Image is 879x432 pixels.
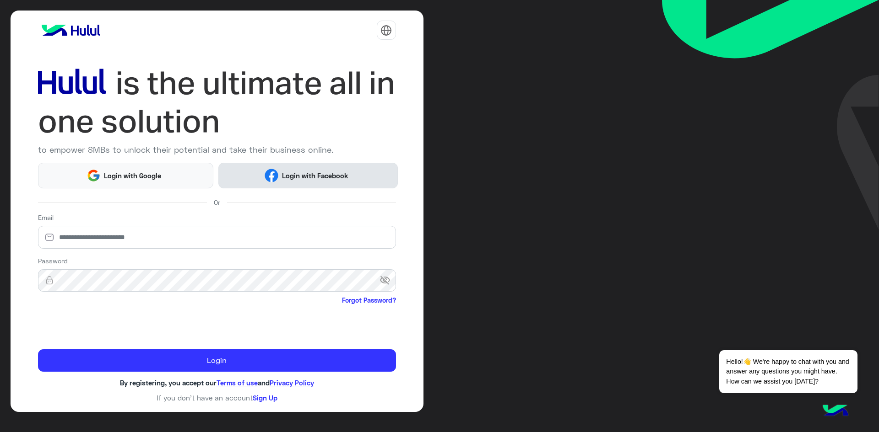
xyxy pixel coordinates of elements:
span: and [258,379,270,387]
p: to empower SMBs to unlock their potential and take their business online. [38,144,396,156]
label: Email [38,213,54,222]
img: email [38,233,61,242]
iframe: reCAPTCHA [38,307,177,342]
span: Hello!👋 We're happy to chat with you and answer any questions you might have. How can we assist y... [719,350,857,393]
span: Or [214,197,220,207]
span: Login with Google [101,171,165,181]
button: Login with Google [38,163,214,188]
button: Login with Facebook [218,163,397,188]
span: visibility_off [380,272,396,289]
button: Login [38,349,396,372]
img: logo [38,21,104,39]
h6: If you don’t have an account [38,394,396,402]
span: By registering, you accept our [120,379,217,387]
img: Google [87,169,100,182]
img: Facebook [265,169,278,182]
span: Login with Facebook [278,171,352,181]
a: Sign Up [253,394,277,402]
a: Forgot Password? [342,295,396,305]
img: hulul-logo.png [819,395,852,427]
label: Password [38,256,68,266]
img: tab [380,25,392,36]
a: Privacy Policy [270,379,314,387]
img: lock [38,276,61,285]
a: Terms of use [217,379,258,387]
img: hululLoginTitle_EN.svg [38,64,396,140]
